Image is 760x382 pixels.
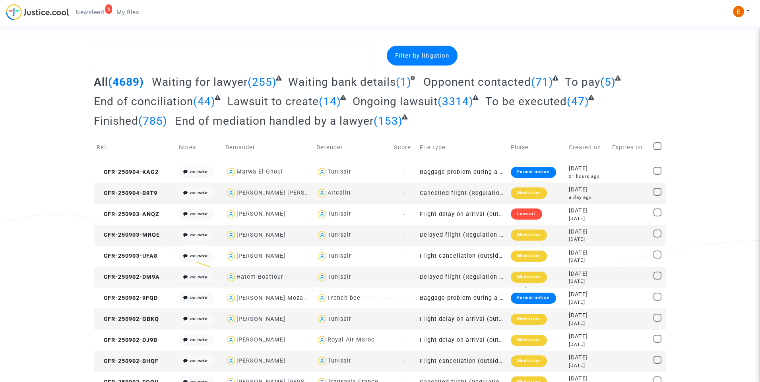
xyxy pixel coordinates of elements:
[403,169,405,176] span: -
[569,353,607,362] div: [DATE]
[190,358,207,363] i: no note
[97,190,157,197] span: CFR-250904-B9T9
[190,211,207,216] i: no note
[288,75,396,89] span: Waiting bank details
[190,169,207,174] i: no note
[511,293,556,304] div: Formal notice
[6,4,69,20] img: jc-logo.svg
[175,114,374,127] span: End of mediation handled by a lawyer
[569,290,607,299] div: [DATE]
[511,251,547,262] div: Mediation
[237,232,285,238] div: [PERSON_NAME]
[237,168,283,175] div: Marwa El Ghoul
[190,295,207,300] i: no note
[569,311,607,320] div: [DATE]
[237,253,285,259] div: [PERSON_NAME]
[396,75,411,89] span: (1)
[97,274,160,280] span: CFR-250902-DM9A
[569,185,607,194] div: [DATE]
[97,295,158,301] span: CFR-250902-9FQD
[569,257,607,264] div: [DATE]
[316,230,328,241] img: icon-user.svg
[417,225,508,246] td: Delayed flight (Regulation EC 261/2004)
[511,355,547,367] div: Mediation
[417,204,508,225] td: Flight delay on arrival (outside of EU - Montreal Convention)
[417,183,508,204] td: Cancelled flight (Regulation EC 261/2004)
[600,75,616,89] span: (5)
[403,253,405,259] span: -
[328,253,351,259] div: Tunisair
[374,114,403,127] span: (153)
[316,166,328,178] img: icon-user.svg
[417,246,508,267] td: Flight cancellation (outside of EU - Montreal Convention)
[403,358,405,365] span: -
[97,211,159,218] span: CFR-250903-ANQZ
[417,351,508,372] td: Flight cancellation (outside of EU - Montreal Convention)
[223,133,314,162] td: Demander
[569,299,607,306] div: [DATE]
[190,232,207,237] i: no note
[237,295,325,301] div: [PERSON_NAME] Mozambique
[316,208,328,220] img: icon-user.svg
[531,75,553,89] span: (71)
[316,251,328,262] img: icon-user.svg
[403,316,405,322] span: -
[423,75,531,89] span: Opponent contacted
[511,230,547,241] div: Mediation
[97,232,160,238] span: CFR-250903-MRQE
[609,133,651,162] td: Expires on
[190,316,207,321] i: no note
[94,114,138,127] span: Finished
[569,173,607,180] div: 21 hours ago
[417,287,508,309] td: Baggage problem during a flight
[328,232,351,238] div: Tunisair
[225,272,237,283] img: icon-user.svg
[733,6,744,17] img: ACg8ocIeiFvHKe4dA5oeRFd_CiCnuxWUEc1A2wYhRJE3TTWt=s96-c
[97,169,159,176] span: CFR-250904-KAG2
[237,357,285,364] div: [PERSON_NAME]
[328,189,351,196] div: Aircalin
[403,295,405,301] span: -
[190,274,207,280] i: no note
[225,313,237,325] img: icon-user.svg
[569,270,607,278] div: [DATE]
[569,228,607,236] div: [DATE]
[316,292,328,304] img: icon-user.svg
[417,330,508,351] td: Flight delay on arrival (outside of EU - Montreal Convention)
[403,337,405,343] span: -
[97,358,159,365] span: CFR-250902-BHQF
[569,215,607,222] div: [DATE]
[565,75,600,89] span: To pay
[105,4,112,14] div: 6
[403,232,405,238] span: -
[511,187,547,199] div: Mediation
[225,334,237,346] img: icon-user.svg
[94,95,193,108] span: End of conciliation
[237,336,285,343] div: [PERSON_NAME]
[403,190,405,197] span: -
[403,211,405,218] span: -
[569,206,607,215] div: [DATE]
[76,9,104,16] span: Newsfeed
[328,316,351,322] div: Tunisair
[328,357,351,364] div: Tunisair
[94,75,108,89] span: All
[569,362,607,369] div: [DATE]
[116,9,139,16] span: My files
[511,314,547,325] div: Mediation
[511,167,556,178] div: Formal notice
[569,236,607,243] div: [DATE]
[569,320,607,327] div: [DATE]
[190,253,207,259] i: no note
[417,162,508,183] td: Baggage problem during a flight
[225,355,237,367] img: icon-user.svg
[248,75,277,89] span: (255)
[569,278,607,285] div: [DATE]
[176,133,222,162] td: Notes
[328,274,351,280] div: Tunisair
[237,274,283,280] div: Hatem Boattour
[485,95,567,108] span: To be executed
[328,295,361,301] div: French bee
[225,166,237,178] img: icon-user.svg
[69,6,110,18] a: 6Newsfeed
